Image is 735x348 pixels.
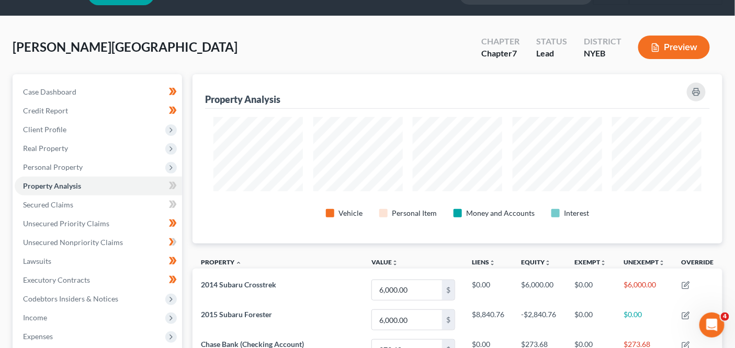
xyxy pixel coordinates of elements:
[23,313,47,322] span: Income
[23,106,68,115] span: Credit Report
[15,195,182,214] a: Secured Claims
[566,305,615,334] td: $0.00
[23,275,90,284] span: Executory Contracts
[566,275,615,305] td: $0.00
[584,36,621,48] div: District
[615,275,673,305] td: $6,000.00
[235,260,242,266] i: expand_less
[463,275,513,305] td: $0.00
[721,312,729,321] span: 4
[23,238,123,247] span: Unsecured Nonpriority Claims
[372,280,442,300] input: 0.00
[392,208,437,218] div: Personal Item
[466,208,535,218] div: Money and Accounts
[513,305,566,334] td: -$2,840.76
[23,87,76,96] span: Case Dashboard
[584,48,621,60] div: NYEB
[638,36,710,59] button: Preview
[673,252,722,275] th: Override
[15,101,182,120] a: Credit Report
[15,214,182,233] a: Unsecured Priority Claims
[23,219,109,228] span: Unsecured Priority Claims
[15,177,182,195] a: Property Analysis
[600,260,606,266] i: unfold_more
[481,36,519,48] div: Chapter
[574,258,606,266] a: Exemptunfold_more
[659,260,665,266] i: unfold_more
[545,260,551,266] i: unfold_more
[205,93,280,106] div: Property Analysis
[463,305,513,334] td: $8,840.76
[536,48,567,60] div: Lead
[699,312,725,338] iframe: Intercom live chat
[536,36,567,48] div: Status
[201,258,242,266] a: Property expand_less
[512,48,517,58] span: 7
[201,280,276,289] span: 2014 Subaru Crosstrek
[23,163,83,171] span: Personal Property
[521,258,551,266] a: Equityunfold_more
[442,280,455,300] div: $
[23,181,81,190] span: Property Analysis
[372,310,442,330] input: 0.00
[624,258,665,266] a: Unexemptunfold_more
[615,305,673,334] td: $0.00
[23,125,66,134] span: Client Profile
[489,260,495,266] i: unfold_more
[23,200,73,209] span: Secured Claims
[392,260,398,266] i: unfold_more
[15,271,182,289] a: Executory Contracts
[15,233,182,252] a: Unsecured Nonpriority Claims
[23,144,68,153] span: Real Property
[371,258,398,266] a: Valueunfold_more
[564,208,589,218] div: Interest
[15,252,182,271] a: Lawsuits
[338,208,363,218] div: Vehicle
[15,83,182,101] a: Case Dashboard
[513,275,566,305] td: $6,000.00
[23,294,118,303] span: Codebtors Insiders & Notices
[442,310,455,330] div: $
[13,39,238,54] span: [PERSON_NAME][GEOGRAPHIC_DATA]
[481,48,519,60] div: Chapter
[472,258,495,266] a: Liensunfold_more
[201,310,272,319] span: 2015 Subaru Forester
[23,257,51,265] span: Lawsuits
[23,332,53,341] span: Expenses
